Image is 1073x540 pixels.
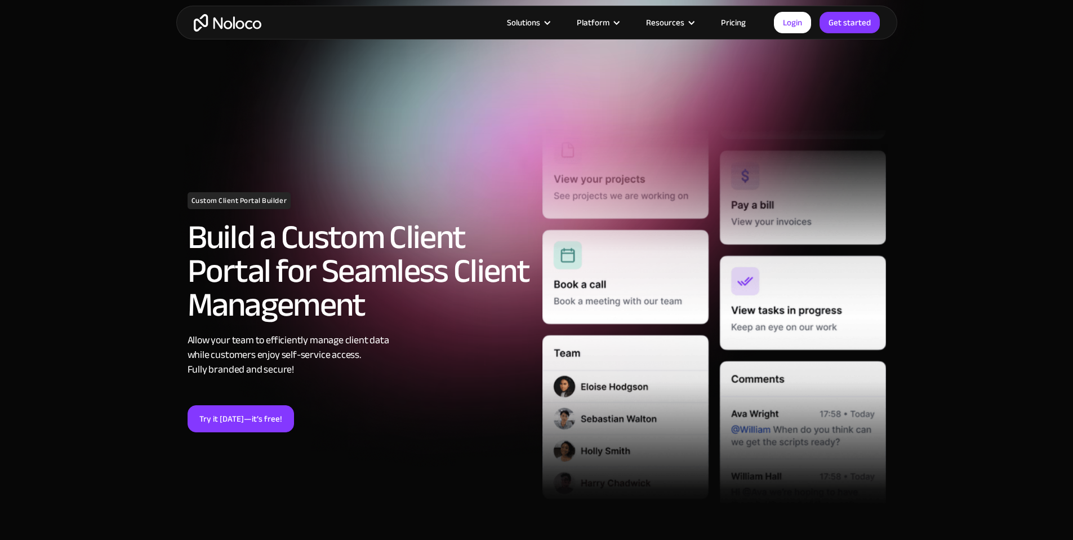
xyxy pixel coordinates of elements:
div: Resources [632,15,707,30]
div: Platform [577,15,609,30]
div: Solutions [507,15,540,30]
div: Solutions [493,15,563,30]
h1: Custom Client Portal Builder [188,192,291,209]
a: home [194,14,261,32]
a: Try it [DATE]—it’s free! [188,405,294,432]
a: Pricing [707,15,760,30]
h2: Build a Custom Client Portal for Seamless Client Management [188,220,531,322]
div: Allow your team to efficiently manage client data while customers enjoy self-service access. Full... [188,333,531,377]
a: Get started [820,12,880,33]
div: Platform [563,15,632,30]
div: Resources [646,15,684,30]
a: Login [774,12,811,33]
